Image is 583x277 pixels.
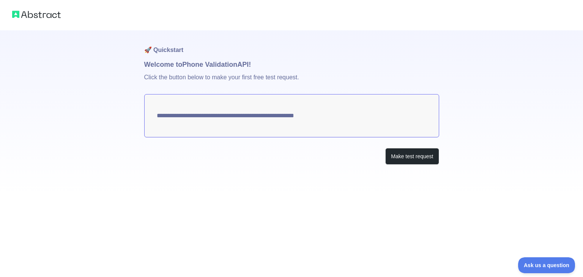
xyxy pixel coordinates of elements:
[518,257,575,273] iframe: Toggle Customer Support
[12,9,61,20] img: Abstract logo
[385,148,439,165] button: Make test request
[144,59,439,70] h1: Welcome to Phone Validation API!
[144,30,439,59] h1: 🚀 Quickstart
[144,70,439,94] p: Click the button below to make your first free test request.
